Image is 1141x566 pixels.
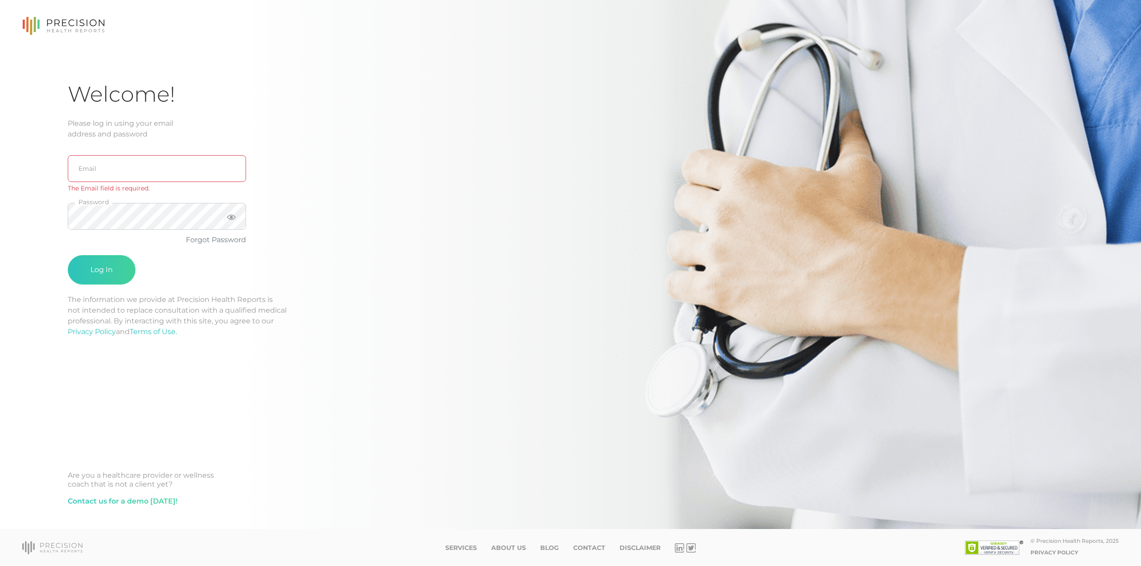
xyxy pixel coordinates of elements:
a: Contact us for a demo [DATE]! [68,496,177,507]
div: © Precision Health Reports, 2025 [1030,537,1119,544]
div: The Email field is required. [68,184,246,193]
a: Contact [573,544,605,552]
h1: Welcome! [68,81,1073,107]
a: Forgot Password [186,235,246,244]
a: About Us [491,544,526,552]
a: Blog [540,544,559,552]
a: Privacy Policy [68,327,116,336]
button: Log In [68,255,135,285]
a: Terms of Use. [130,327,177,336]
input: Email [68,155,246,182]
a: Disclaimer [620,544,661,552]
div: Are you a healthcare provider or wellness coach that is not a client yet? [68,471,1073,489]
img: SSL site seal - click to verify [965,541,1023,555]
p: The information we provide at Precision Health Reports is not intended to replace consultation wi... [68,294,1073,337]
a: Services [445,544,477,552]
a: Privacy Policy [1030,549,1078,556]
div: Please log in using your email address and password [68,118,1073,140]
